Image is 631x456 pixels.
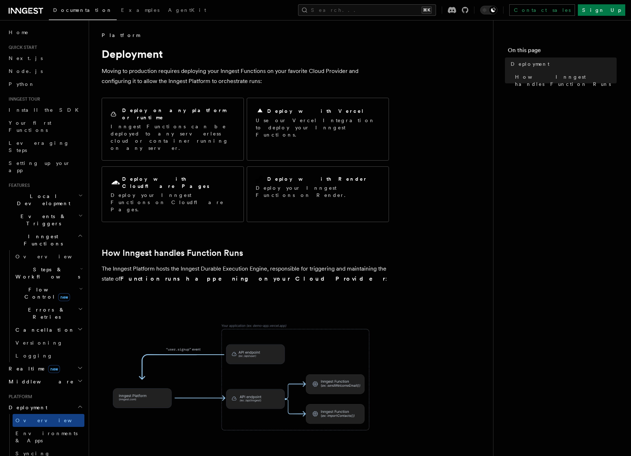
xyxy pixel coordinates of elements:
a: Examples [117,2,164,19]
span: new [48,365,60,373]
a: Python [6,78,84,91]
span: Setting up your app [9,160,70,173]
span: Events & Triggers [6,213,78,227]
h1: Deployment [102,47,389,60]
p: Use our Vercel Integration to deploy your Inngest Functions. [256,117,380,138]
span: Features [6,183,30,188]
button: Cancellation [13,323,84,336]
span: Deployment [6,404,47,411]
a: Deploy with RenderDeploy your Inngest Functions on Render. [247,166,389,222]
span: AgentKit [168,7,206,13]
button: Search...⌘K [298,4,436,16]
button: Events & Triggers [6,210,84,230]
span: Versioning [15,340,63,346]
a: Deploy on any platform or runtimeInngest Functions can be deployed to any serverless cloud or con... [102,98,244,161]
a: Documentation [49,2,117,20]
a: Overview [13,250,84,263]
h2: Deploy on any platform or runtime [122,107,235,121]
button: Steps & Workflows [13,263,84,283]
span: Quick start [6,45,37,50]
a: Node.js [6,65,84,78]
span: Next.js [9,55,43,61]
span: Documentation [53,7,112,13]
button: Inngest Functions [6,230,84,250]
a: Deploy with Cloudflare PagesDeploy your Inngest Functions on Cloudflare Pages. [102,166,244,222]
p: Deploy your Inngest Functions on Cloudflare Pages. [111,192,235,213]
a: Deploy with VercelUse our Vercel Integration to deploy your Inngest Functions. [247,98,389,161]
strong: Function runs happening on your Cloud Provider [120,275,385,282]
span: How Inngest handles Function Runs [515,73,617,88]
span: Examples [121,7,159,13]
a: Environments & Apps [13,427,84,447]
span: new [58,293,70,301]
span: Install the SDK [9,107,83,113]
a: Install the SDK [6,103,84,116]
a: Home [6,26,84,39]
span: Environments & Apps [15,430,78,443]
kbd: ⌘K [422,6,432,14]
a: Sign Up [578,4,625,16]
button: Realtimenew [6,362,84,375]
span: Overview [15,418,89,423]
button: Errors & Retries [13,303,84,323]
a: Overview [13,414,84,427]
span: Errors & Retries [13,306,78,321]
span: Steps & Workflows [13,266,80,280]
span: Inngest Functions [6,233,78,247]
h2: Deploy with Render [267,175,367,183]
a: Setting up your app [6,157,84,177]
a: Contact sales [509,4,575,16]
p: Inngest Functions can be deployed to any serverless cloud or container running on any server. [111,123,235,152]
span: Inngest tour [6,96,40,102]
span: Your first Functions [9,120,51,133]
a: Your first Functions [6,116,84,137]
h2: Deploy with Vercel [267,107,364,115]
a: Versioning [13,336,84,349]
span: Cancellation [13,326,75,333]
span: Middleware [6,378,74,385]
span: Node.js [9,68,43,74]
a: How Inngest handles Function Runs [102,248,243,258]
a: AgentKit [164,2,210,19]
a: Leveraging Steps [6,137,84,157]
a: Next.js [6,52,84,65]
p: Moving to production requires deploying your Inngest Functions on your favorite Cloud Provider an... [102,66,389,86]
span: Home [9,29,29,36]
span: Python [9,81,35,87]
a: Logging [13,349,84,362]
span: Leveraging Steps [9,140,69,153]
span: Local Development [6,193,78,207]
button: Flow Controlnew [13,283,84,303]
button: Middleware [6,375,84,388]
img: The Inngest Platform communicates with your deployed Inngest Functions by sending requests to you... [101,303,388,452]
span: Platform [6,394,32,400]
button: Deployment [6,401,84,414]
p: The Inngest Platform hosts the Inngest Durable Execution Engine, responsible for triggering and m... [102,264,389,284]
h4: On this page [508,46,617,57]
span: Platform [102,32,140,39]
span: Flow Control [13,286,79,300]
div: Inngest Functions [6,250,84,362]
button: Local Development [6,190,84,210]
span: Logging [15,353,53,359]
p: Deploy your Inngest Functions on Render. [256,184,380,199]
span: Deployment [511,60,549,68]
h2: Deploy with Cloudflare Pages [122,175,235,190]
span: Overview [15,254,89,259]
button: Toggle dark mode [480,6,497,14]
a: How Inngest handles Function Runs [512,70,617,91]
svg: Cloudflare [111,178,121,188]
a: Deployment [508,57,617,70]
span: Realtime [6,365,60,372]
